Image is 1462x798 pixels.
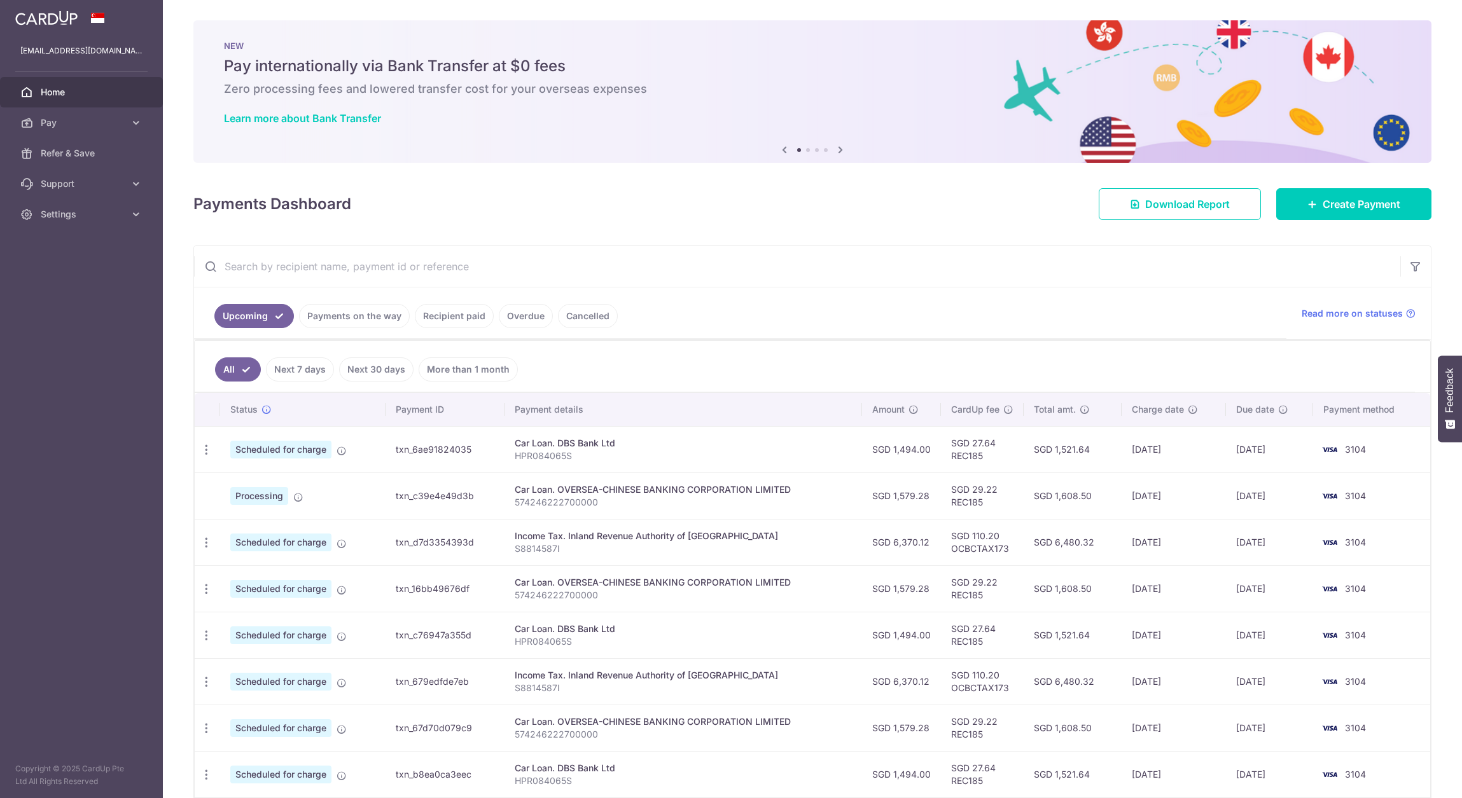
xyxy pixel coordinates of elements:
img: Bank Card [1317,442,1342,457]
a: Next 7 days [266,357,334,382]
a: Cancelled [558,304,618,328]
td: txn_d7d3354393d [386,519,505,565]
span: Due date [1236,403,1274,416]
button: Feedback - Show survey [1438,355,1462,442]
span: 3104 [1345,537,1366,547]
td: SGD 1,608.50 [1024,705,1121,751]
p: 574246222700000 [515,728,853,741]
p: NEW [224,41,1401,51]
td: [DATE] [1226,751,1314,797]
td: [DATE] [1226,426,1314,472]
td: SGD 110.20 OCBCTAX173 [941,658,1024,705]
a: Download Report [1099,188,1261,220]
span: Status [230,403,258,416]
th: Payment ID [386,393,505,426]
td: [DATE] [1122,612,1226,658]
p: HPR084065S [515,774,853,787]
td: txn_c76947a355d [386,612,505,658]
a: Read more on statuses [1302,307,1416,320]
p: HPR084065S [515,450,853,462]
td: txn_16bb49676df [386,565,505,612]
span: Download Report [1145,196,1230,212]
h4: Payments Dashboard [193,193,351,216]
a: Create Payment [1276,188,1431,220]
span: Pay [41,116,125,129]
a: Recipient paid [415,304,494,328]
td: SGD 6,370.12 [862,658,941,705]
span: 3104 [1345,490,1366,501]
span: Scheduled for charge [230,673,331,691]
span: Home [41,86,125,99]
a: Payments on the way [299,304,410,328]
div: Car Loan. DBS Bank Ltd [515,437,853,450]
a: Learn more about Bank Transfer [224,112,381,125]
td: SGD 110.20 OCBCTAX173 [941,519,1024,565]
td: [DATE] [1226,565,1314,612]
td: SGD 6,480.32 [1024,519,1121,565]
h6: Zero processing fees and lowered transfer cost for your overseas expenses [224,81,1401,97]
img: Bank transfer banner [193,20,1431,163]
h5: Pay internationally via Bank Transfer at $0 fees [224,56,1401,76]
td: [DATE] [1226,705,1314,751]
input: Search by recipient name, payment id or reference [194,246,1400,287]
td: SGD 1,521.64 [1024,612,1121,658]
td: SGD 29.22 REC185 [941,565,1024,612]
span: Read more on statuses [1302,307,1403,320]
span: Feedback [1444,368,1456,413]
span: 3104 [1345,676,1366,687]
span: 3104 [1345,583,1366,594]
td: SGD 27.64 REC185 [941,426,1024,472]
img: Bank Card [1317,767,1342,782]
td: SGD 1,579.28 [862,472,941,519]
td: SGD 1,579.28 [862,565,941,612]
th: Payment method [1313,393,1430,426]
span: 3104 [1345,769,1366,780]
td: [DATE] [1122,658,1226,705]
p: HPR084065S [515,635,853,648]
img: Bank Card [1317,720,1342,736]
img: Bank Card [1317,488,1342,504]
span: Scheduled for charge [230,533,331,551]
div: Income Tax. Inland Revenue Authority of [GEOGRAPHIC_DATA] [515,669,853,682]
p: 574246222700000 [515,496,853,509]
td: SGD 1,494.00 [862,751,941,797]
td: SGD 27.64 REC185 [941,612,1024,658]
td: [DATE] [1122,751,1226,797]
td: txn_67d70d079c9 [386,705,505,751]
td: SGD 1,494.00 [862,612,941,658]
a: More than 1 month [419,357,518,382]
span: Refer & Save [41,147,125,160]
td: [DATE] [1226,519,1314,565]
td: txn_c39e4e49d3b [386,472,505,519]
span: Settings [41,208,125,221]
img: CardUp [15,10,78,25]
th: Payment details [505,393,863,426]
td: SGD 1,608.50 [1024,565,1121,612]
td: SGD 6,480.32 [1024,658,1121,705]
td: [DATE] [1226,612,1314,658]
td: SGD 1,521.64 [1024,751,1121,797]
td: txn_b8ea0ca3eec [386,751,505,797]
td: [DATE] [1226,658,1314,705]
img: Bank Card [1317,628,1342,643]
span: Charge date [1132,403,1184,416]
a: Next 30 days [339,357,414,382]
div: Car Loan. OVERSEA-CHINESE BANKING CORPORATION LIMITED [515,715,853,728]
td: SGD 6,370.12 [862,519,941,565]
p: 574246222700000 [515,589,853,602]
span: Scheduled for charge [230,580,331,598]
p: S8814587I [515,682,853,694]
td: [DATE] [1122,426,1226,472]
a: Upcoming [214,304,294,328]
span: Processing [230,487,288,505]
td: [DATE] [1122,705,1226,751]
div: Car Loan. OVERSEA-CHINESE BANKING CORPORATION LIMITED [515,576,853,589]
td: SGD 29.22 REC185 [941,472,1024,519]
td: SGD 27.64 REC185 [941,751,1024,797]
span: Scheduled for charge [230,766,331,783]
td: txn_679edfde7eb [386,658,505,705]
td: SGD 1,494.00 [862,426,941,472]
span: CardUp fee [951,403,999,416]
img: Bank Card [1317,581,1342,596]
a: Overdue [499,304,553,328]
